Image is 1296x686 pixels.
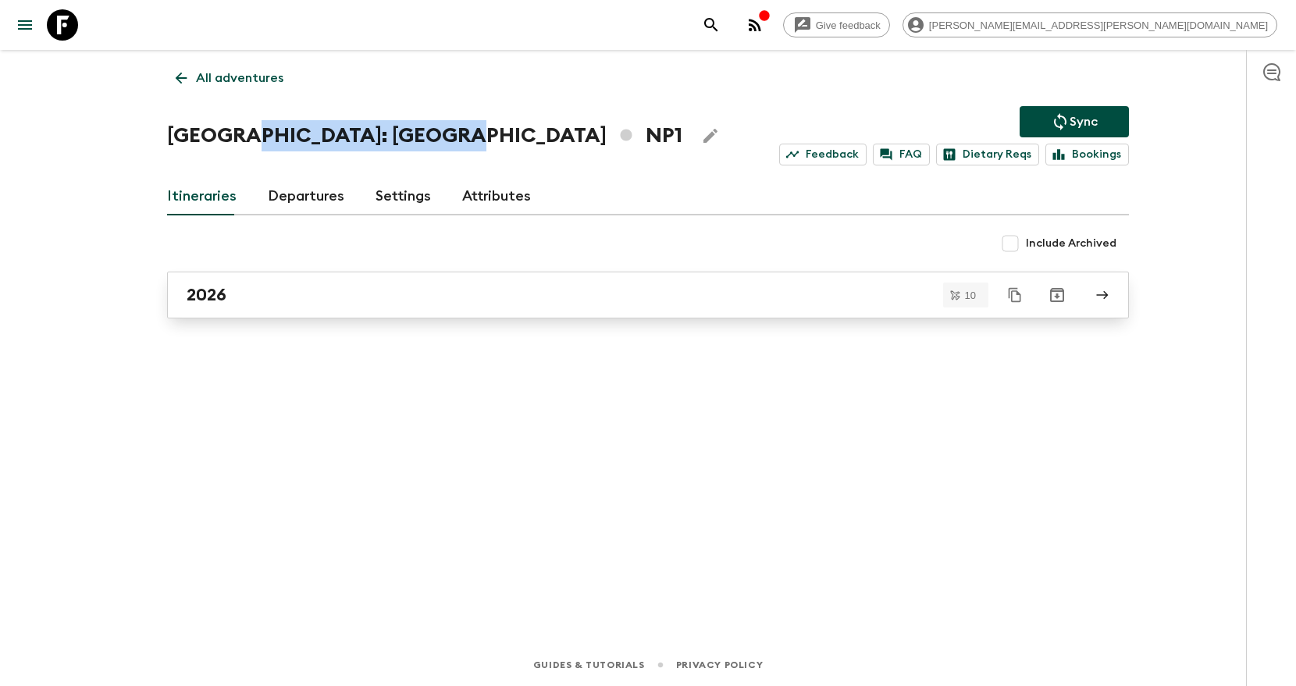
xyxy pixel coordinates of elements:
[956,290,985,300] span: 10
[167,178,237,215] a: Itineraries
[1070,112,1098,131] p: Sync
[903,12,1277,37] div: [PERSON_NAME][EMAIL_ADDRESS][PERSON_NAME][DOMAIN_NAME]
[783,12,890,37] a: Give feedback
[936,144,1039,165] a: Dietary Reqs
[462,178,531,215] a: Attributes
[533,656,645,674] a: Guides & Tutorials
[1020,106,1129,137] button: Sync adventure departures to the booking engine
[376,178,431,215] a: Settings
[9,9,41,41] button: menu
[167,62,292,94] a: All adventures
[779,144,867,165] a: Feedback
[167,272,1129,318] a: 2026
[696,9,727,41] button: search adventures
[167,120,682,151] h1: [GEOGRAPHIC_DATA]: [GEOGRAPHIC_DATA] NP1
[1001,281,1029,309] button: Duplicate
[1026,236,1116,251] span: Include Archived
[676,656,763,674] a: Privacy Policy
[695,120,726,151] button: Edit Adventure Title
[187,285,226,305] h2: 2026
[268,178,344,215] a: Departures
[1041,279,1073,311] button: Archive
[196,69,283,87] p: All adventures
[873,144,930,165] a: FAQ
[807,20,889,31] span: Give feedback
[1045,144,1129,165] a: Bookings
[920,20,1276,31] span: [PERSON_NAME][EMAIL_ADDRESS][PERSON_NAME][DOMAIN_NAME]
